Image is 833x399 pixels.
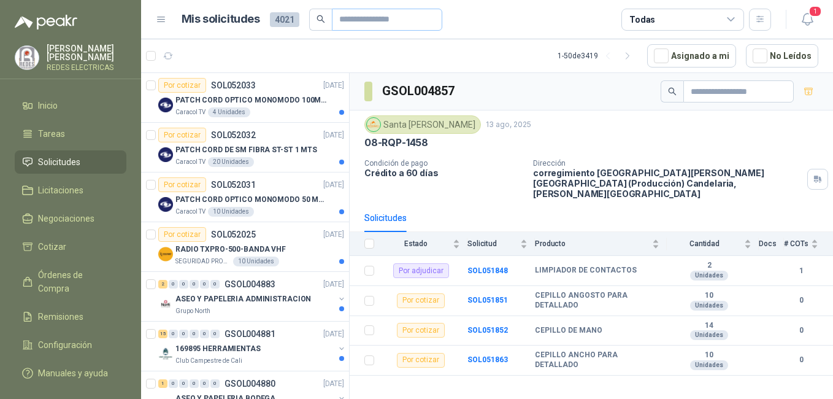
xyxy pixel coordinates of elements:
[158,98,173,112] img: Company Logo
[467,326,508,335] a: SOL051852
[38,268,115,295] span: Órdenes de Compra
[210,280,220,289] div: 0
[141,222,349,272] a: Por cotizarSOL052025[DATE] Company LogoRADIO TXPRO-500-BANDA VHFSEGURIDAD PROVISER LTDA10 Unidades
[175,356,242,366] p: Club Campestre de Cali
[158,346,173,361] img: Company Logo
[667,239,742,248] span: Cantidad
[190,330,199,338] div: 0
[38,184,83,197] span: Licitaciones
[210,379,220,388] div: 0
[175,343,261,355] p: 169895 HERRAMIENTAS
[668,87,677,96] span: search
[367,118,380,131] img: Company Logo
[759,232,784,256] th: Docs
[15,235,126,258] a: Cotizar
[382,82,456,101] h3: GSOL004857
[158,147,173,162] img: Company Logo
[175,194,328,206] p: PATCH CORD OPTICO MONOMODO 50 MTS
[169,330,178,338] div: 0
[808,6,822,17] span: 1
[225,280,275,289] p: GSOL004883
[535,326,602,336] b: CEPILLO DE MANO
[784,239,808,248] span: # COTs
[15,150,126,174] a: Solicitudes
[158,78,206,93] div: Por cotizar
[784,325,818,336] b: 0
[558,46,637,66] div: 1 - 50 de 3419
[208,107,250,117] div: 4 Unidades
[158,330,167,338] div: 15
[208,207,254,217] div: 10 Unidades
[210,330,220,338] div: 0
[364,211,407,225] div: Solicitudes
[158,128,206,142] div: Por cotizar
[15,333,126,357] a: Configuración
[323,130,344,141] p: [DATE]
[535,239,650,248] span: Producto
[141,172,349,222] a: Por cotizarSOL052031[DATE] Company LogoPATCH CORD OPTICO MONOMODO 50 MTSCaracol TV10 Unidades
[38,366,108,380] span: Manuales y ayuda
[169,280,178,289] div: 0
[647,44,736,68] button: Asignado a mi
[15,362,126,385] a: Manuales y ayuda
[364,136,428,149] p: 08-RQP-1458
[158,247,173,261] img: Company Logo
[175,107,205,117] p: Caracol TV
[179,280,188,289] div: 0
[467,355,508,364] b: SOL051863
[175,257,231,266] p: SEGURIDAD PROVISER LTDA
[690,271,728,281] div: Unidades
[784,354,818,366] b: 0
[393,263,449,278] div: Por adjudicar
[211,81,256,90] p: SOL052033
[397,323,445,338] div: Por cotizar
[533,159,802,168] p: Dirección
[38,240,66,254] span: Cotizar
[690,330,728,340] div: Unidades
[323,378,344,390] p: [DATE]
[38,127,65,141] span: Tareas
[211,180,256,189] p: SOL052031
[629,13,655,26] div: Todas
[175,157,205,167] p: Caracol TV
[169,379,178,388] div: 0
[158,280,167,289] div: 2
[233,257,279,266] div: 10 Unidades
[38,99,58,112] span: Inicio
[667,291,751,301] b: 10
[364,115,481,134] div: Santa [PERSON_NAME]
[175,144,317,156] p: PATCH CORD DE SM FIBRA ST-ST 1 MTS
[208,157,254,167] div: 20 Unidades
[200,280,209,289] div: 0
[323,229,344,241] p: [DATE]
[38,338,92,352] span: Configuración
[175,95,328,106] p: PATCH CORD OPTICO MONOMODO 100MTS
[47,44,126,61] p: [PERSON_NAME] [PERSON_NAME]
[158,197,173,212] img: Company Logo
[690,301,728,311] div: Unidades
[323,279,344,290] p: [DATE]
[467,266,508,275] b: SOL051848
[15,94,126,117] a: Inicio
[535,291,659,310] b: CEPILLO ANGOSTO PARA DETALLADO
[38,212,94,225] span: Negociaciones
[175,306,210,316] p: Grupo North
[15,15,77,29] img: Logo peakr
[784,232,833,256] th: # COTs
[158,277,347,316] a: 2 0 0 0 0 0 GSOL004883[DATE] Company LogoASEO Y PAPELERIA ADMINISTRACIONGrupo North
[15,305,126,328] a: Remisiones
[323,179,344,191] p: [DATE]
[15,263,126,300] a: Órdenes de Compra
[397,353,445,368] div: Por cotizar
[467,296,508,304] a: SOL051851
[182,10,260,28] h1: Mis solicitudes
[200,379,209,388] div: 0
[667,232,759,256] th: Cantidad
[535,232,667,256] th: Producto
[179,330,188,338] div: 0
[784,265,818,277] b: 1
[317,15,325,23] span: search
[533,168,802,199] p: corregimiento [GEOGRAPHIC_DATA][PERSON_NAME][GEOGRAPHIC_DATA] (Producción) Candelaria , [PERSON_N...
